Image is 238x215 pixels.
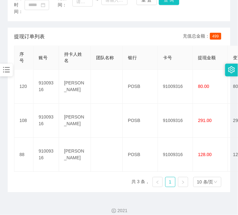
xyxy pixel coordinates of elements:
td: [PERSON_NAME] [59,70,91,104]
span: 128.00 [198,152,212,157]
td: POSB [123,104,158,138]
div: 充值总金额： [183,33,224,40]
li: 1 [165,177,175,187]
td: 91009316 [158,104,193,138]
li: 共 3 条， [131,177,150,187]
i: 图标: setting [228,66,235,73]
td: 88 [14,138,33,172]
td: 108 [14,104,33,138]
a: 1 [166,177,175,187]
td: [PERSON_NAME] [59,104,91,138]
i: 图标: copyright [112,209,116,213]
span: 291.00 [198,118,212,123]
i: 图标: bars [2,66,11,74]
li: 下一页 [178,177,188,187]
td: 91009316 [33,104,59,138]
td: 91009316 [158,138,193,172]
td: 91009316 [33,138,59,172]
td: 91009316 [33,70,59,104]
span: 80.00 [198,84,209,89]
span: 499 [210,33,221,40]
span: 账号 [39,55,48,60]
span: 持卡人姓名 [64,52,82,63]
td: POSB [123,70,158,104]
td: [PERSON_NAME] [59,138,91,172]
td: 91009316 [158,70,193,104]
span: 团队名称 [96,55,114,60]
span: 提现金额 [198,55,216,60]
span: 卡号 [163,55,172,60]
span: 序号 [19,52,24,63]
span: 银行 [128,55,137,60]
li: 上一页 [152,177,163,187]
i: 图标: down [214,180,218,185]
i: 图标: calendar [41,3,45,7]
i: 图标: right [181,181,185,184]
div: 10 条/页 [197,177,213,187]
i: 图标: left [156,181,160,184]
span: 提现订单列表 [14,33,45,40]
div: 2021 [5,208,233,214]
td: 120 [14,70,33,104]
td: POSB [123,138,158,172]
